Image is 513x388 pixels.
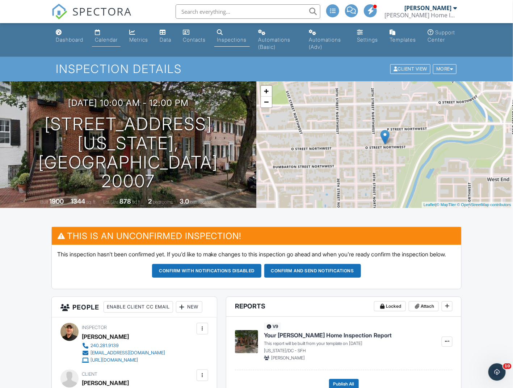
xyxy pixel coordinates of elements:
[51,10,132,25] a: SPECTORA
[57,250,456,258] p: This inspection hasn't been confirmed yet. If you'd like to make changes to this inspection go ah...
[91,357,138,363] div: [URL][DOMAIN_NAME]
[92,26,121,47] a: Calendar
[119,197,131,205] div: 878
[82,349,165,357] a: [EMAIL_ADDRESS][DOMAIN_NAME]
[49,197,64,205] div: 1900
[390,64,430,74] div: Client View
[52,297,217,317] h3: People
[217,37,247,43] div: Inspections
[180,26,209,47] a: Contacts
[424,202,436,207] a: Leaflet
[457,202,511,207] a: © OpenStreetMap contributors
[176,4,320,19] input: Search everything...
[384,12,457,19] div: Funkhouser Home Inspections
[12,115,245,191] h1: [STREET_ADDRESS] [US_STATE], [GEOGRAPHIC_DATA] 20007
[261,86,272,97] a: Zoom in
[86,199,96,205] span: sq. ft.
[68,98,189,108] h3: [DATE] 10:00 am - 12:00 pm
[422,202,513,208] div: |
[52,227,462,245] h3: This is an Unconfirmed Inspection!
[390,37,416,43] div: Templates
[51,4,67,20] img: The Best Home Inspection Software - Spectora
[503,363,512,369] span: 10
[190,199,211,205] span: bathrooms
[180,197,189,205] div: 3.0
[126,26,151,47] a: Metrics
[256,26,300,54] a: Automations (Basic)
[82,331,129,342] div: [PERSON_NAME]
[91,350,165,356] div: [EMAIL_ADDRESS][DOMAIN_NAME]
[404,4,451,12] div: [PERSON_NAME]
[82,342,165,349] a: 240.281.9139
[129,37,148,43] div: Metrics
[214,26,250,47] a: Inspections
[153,199,173,205] span: bedrooms
[152,264,261,278] button: Confirm with notifications disabled
[132,199,141,205] span: sq.ft.
[157,26,174,47] a: Data
[95,37,118,43] div: Calendar
[72,4,132,19] span: SPECTORA
[53,26,86,47] a: Dashboard
[261,97,272,107] a: Zoom out
[488,363,506,381] iframe: Intercom live chat
[104,301,173,313] div: Enable Client CC Email
[354,26,381,47] a: Settings
[437,202,456,207] a: © MapTiler
[82,325,107,330] span: Inspector
[183,37,206,43] div: Contacts
[71,197,85,205] div: 1344
[433,64,457,74] div: More
[390,66,432,71] a: Client View
[82,371,97,377] span: Client
[306,26,349,54] a: Automations (Advanced)
[160,37,171,43] div: Data
[428,29,455,43] div: Support Center
[425,26,460,47] a: Support Center
[103,199,118,205] span: Lot Size
[258,37,291,50] div: Automations (Basic)
[357,37,378,43] div: Settings
[387,26,419,47] a: Templates
[309,37,341,50] div: Automations (Adv)
[40,199,48,205] span: Built
[56,37,83,43] div: Dashboard
[148,197,152,205] div: 2
[82,357,165,364] a: [URL][DOMAIN_NAME]
[91,343,119,349] div: 240.281.9139
[264,264,361,278] button: Confirm and send notifications
[176,301,202,313] div: New
[56,63,457,75] h1: Inspection Details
